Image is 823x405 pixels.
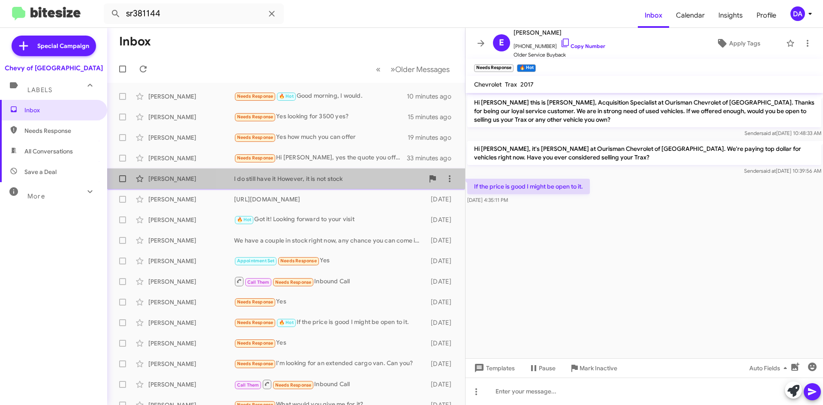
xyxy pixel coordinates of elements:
[234,297,427,307] div: Yes
[427,236,458,245] div: [DATE]
[234,318,427,327] div: If the price is good I might be open to it.
[237,114,273,120] span: Needs Response
[427,318,458,327] div: [DATE]
[280,258,317,264] span: Needs Response
[234,359,427,369] div: I'm looking for an extended cargo van. Can you?
[237,155,273,161] span: Needs Response
[5,64,103,72] div: Chevy of [GEOGRAPHIC_DATA]
[234,195,427,204] div: [URL][DOMAIN_NAME]
[790,6,805,21] div: DA
[234,256,427,266] div: Yes
[467,179,590,194] p: If the price is good I might be open to it.
[234,215,427,225] div: Got it! Looking forward to your visit
[580,360,617,376] span: Mark Inactive
[237,299,273,305] span: Needs Response
[148,318,234,327] div: [PERSON_NAME]
[408,133,458,142] div: 19 minutes ago
[148,360,234,368] div: [PERSON_NAME]
[148,216,234,224] div: [PERSON_NAME]
[237,258,275,264] span: Appointment Set
[376,64,381,75] span: «
[279,320,294,325] span: 🔥 Hot
[427,298,458,306] div: [DATE]
[37,42,89,50] span: Special Campaign
[427,360,458,368] div: [DATE]
[745,130,821,136] span: Sender [DATE] 10:48:33 AM
[275,279,312,285] span: Needs Response
[427,277,458,286] div: [DATE]
[148,257,234,265] div: [PERSON_NAME]
[371,60,386,78] button: Previous
[234,236,427,245] div: We have a couple in stock right now, any chance you can come in [DATE]?
[729,36,760,51] span: Apply Tags
[539,360,556,376] span: Pause
[237,93,273,99] span: Needs Response
[27,192,45,200] span: More
[560,43,605,49] a: Copy Number
[427,216,458,224] div: [DATE]
[148,277,234,286] div: [PERSON_NAME]
[467,95,821,127] p: Hi [PERSON_NAME] this is [PERSON_NAME], Acquisition Specialist at Ourisman Chevrolet of [GEOGRAPH...
[371,60,455,78] nav: Page navigation example
[562,360,624,376] button: Mark Inactive
[234,379,427,390] div: Inbound Call
[761,130,776,136] span: said at
[505,81,517,88] span: Trax
[148,92,234,101] div: [PERSON_NAME]
[279,93,294,99] span: 🔥 Hot
[783,6,814,21] button: DA
[514,27,605,38] span: [PERSON_NAME]
[520,81,534,88] span: 2017
[385,60,455,78] button: Next
[517,64,535,72] small: 🔥 Hot
[390,64,395,75] span: »
[12,36,96,56] a: Special Campaign
[24,126,97,135] span: Needs Response
[148,236,234,245] div: [PERSON_NAME]
[472,360,515,376] span: Templates
[24,106,97,114] span: Inbox
[237,135,273,140] span: Needs Response
[750,3,783,28] span: Profile
[467,141,821,165] p: Hi [PERSON_NAME], it's [PERSON_NAME] at Ourisman Chevrolet of [GEOGRAPHIC_DATA]. We're paying top...
[669,3,712,28] a: Calendar
[749,360,790,376] span: Auto Fields
[522,360,562,376] button: Pause
[427,339,458,348] div: [DATE]
[427,195,458,204] div: [DATE]
[427,380,458,389] div: [DATE]
[237,382,259,388] span: Call Them
[148,133,234,142] div: [PERSON_NAME]
[234,153,407,163] div: Hi [PERSON_NAME], yes the quote you offered was not within my range. If you can offer a fair pric...
[474,81,502,88] span: Chevrolet
[234,174,424,183] div: I do still have it However, it is not stock
[427,257,458,265] div: [DATE]
[761,168,776,174] span: said at
[744,168,821,174] span: Sender [DATE] 10:39:56 AM
[234,338,427,348] div: Yes
[237,340,273,346] span: Needs Response
[237,320,273,325] span: Needs Response
[474,64,514,72] small: Needs Response
[234,112,408,122] div: Yes looking for 3500 yes?
[466,360,522,376] button: Templates
[499,36,504,50] span: E
[148,113,234,121] div: [PERSON_NAME]
[514,51,605,59] span: Older Service Buyback
[148,195,234,204] div: [PERSON_NAME]
[27,86,52,94] span: Labels
[514,38,605,51] span: [PHONE_NUMBER]
[24,168,57,176] span: Save a Deal
[148,174,234,183] div: [PERSON_NAME]
[694,36,782,51] button: Apply Tags
[638,3,669,28] span: Inbox
[408,113,458,121] div: 15 minutes ago
[467,197,508,203] span: [DATE] 4:35:11 PM
[712,3,750,28] a: Insights
[407,154,458,162] div: 33 minutes ago
[234,132,408,142] div: Yes how much you can offer
[148,298,234,306] div: [PERSON_NAME]
[148,339,234,348] div: [PERSON_NAME]
[234,276,427,287] div: Inbound Call
[119,35,151,48] h1: Inbox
